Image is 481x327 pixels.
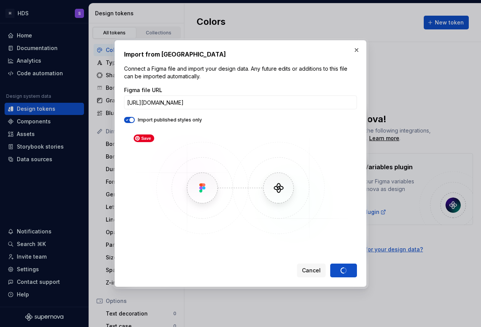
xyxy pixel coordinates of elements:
[124,50,357,59] h2: Import from [GEOGRAPHIC_DATA]
[124,65,357,80] p: Connect a Figma file and import your design data. Any future edits or additions to this file can ...
[124,86,162,94] label: Figma file URL
[302,267,321,274] span: Cancel
[124,96,357,109] input: https://figma.com/file/...
[297,264,326,277] button: Cancel
[124,117,357,123] div: Import published styles only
